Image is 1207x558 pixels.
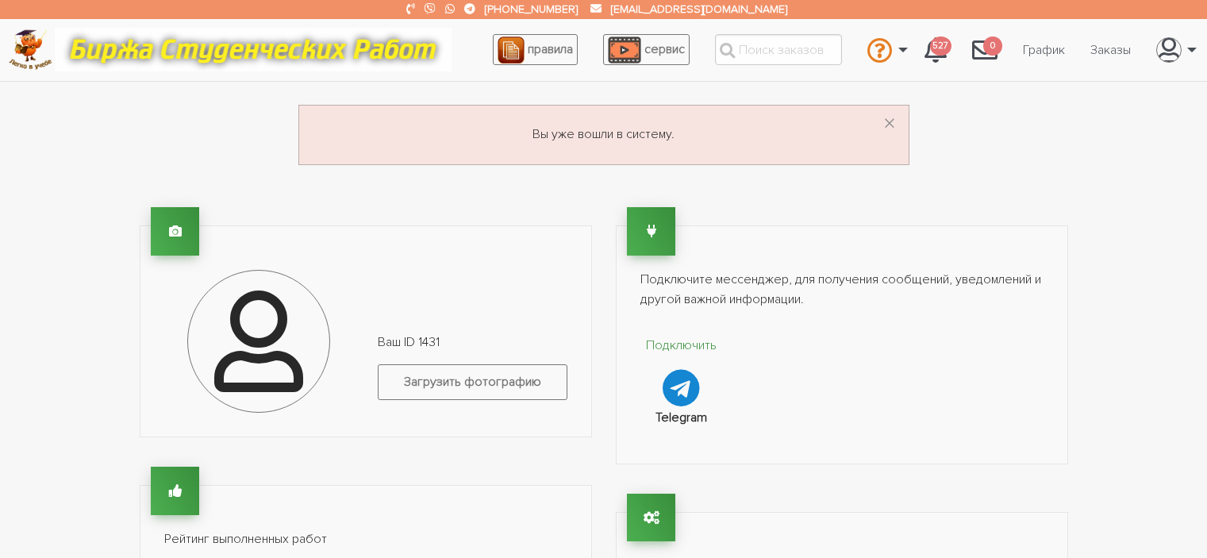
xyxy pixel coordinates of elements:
[611,2,787,16] a: [EMAIL_ADDRESS][DOMAIN_NAME]
[930,37,951,56] span: 527
[1078,35,1144,65] a: Заказы
[9,29,52,70] img: logo-c4363faeb99b52c628a42810ed6dfb4293a56d4e4775eb116515dfe7f33672af.png
[715,34,842,65] input: Поиск заказов
[1010,35,1078,65] a: График
[640,270,1044,310] p: Подключите мессенджер, для получения сообщений, уведомлений и другой важной информации.
[640,336,724,406] a: Подключить
[912,29,959,71] a: 527
[498,37,525,63] img: agreement_icon-feca34a61ba7f3d1581b08bc946b2ec1ccb426f67415f344566775c155b7f62c.png
[528,41,573,57] span: правила
[603,34,690,65] a: сервис
[959,29,1010,71] a: 0
[883,112,896,137] button: Dismiss alert
[883,109,896,140] span: ×
[644,41,685,57] span: сервис
[493,34,578,65] a: правила
[318,125,890,145] p: Вы уже вошли в систему.
[655,410,707,425] strong: Telegram
[485,2,578,16] a: [PHONE_NUMBER]
[366,333,579,413] div: Ваш ID 1431
[55,28,452,71] img: motto-12e01f5a76059d5f6a28199ef077b1f78e012cfde436ab5cf1d4517935686d32.gif
[640,336,724,356] p: Подключить
[608,37,641,63] img: play_icon-49f7f135c9dc9a03216cfdbccbe1e3994649169d890fb554cedf0eac35a01ba8.png
[164,529,567,550] p: Рейтинг выполненных работ
[983,37,1002,56] span: 0
[378,364,567,400] label: Загрузить фотографию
